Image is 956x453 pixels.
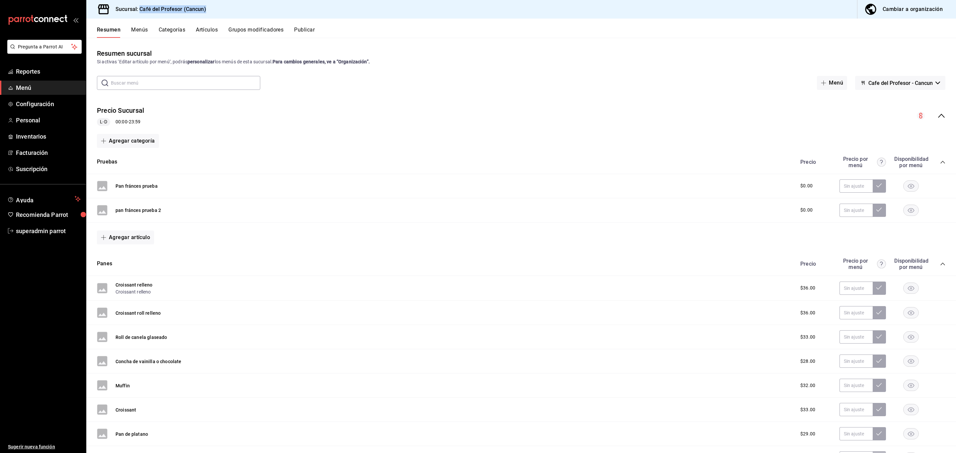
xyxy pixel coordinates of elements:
[5,48,82,55] a: Pregunta a Parrot AI
[800,207,813,214] span: $0.00
[839,355,873,368] input: Sin ajuste
[883,5,943,14] div: Cambiar a organización
[86,100,956,131] div: collapse-menu-row
[188,59,215,64] strong: personalizar
[97,27,120,38] button: Resumen
[116,358,182,365] button: Concha de vainilla o chocolate
[839,330,873,344] input: Sin ajuste
[839,282,873,295] input: Sin ajuste
[228,27,283,38] button: Grupos modificadores
[894,156,927,168] div: Disponibilidad por menú
[18,43,71,50] span: Pregunta a Parrot AI
[839,156,886,168] div: Precio por menú
[839,427,873,440] input: Sin ajuste
[839,379,873,392] input: Sin ajuste
[196,27,218,38] button: Artículos
[97,48,152,58] div: Resumen sucursal
[894,258,927,270] div: Disponibilidad por menú
[116,289,151,295] button: Croissant relleno
[800,285,815,291] span: $36.00
[97,134,159,148] button: Agregar categoría
[97,106,144,115] button: Precio Sucursal
[800,358,815,365] span: $28.00
[800,382,815,389] span: $32.00
[800,309,815,316] span: $36.00
[16,83,81,92] span: Menú
[7,40,82,54] button: Pregunta a Parrot AI
[116,207,161,214] button: pan fránces prueba 2
[940,261,945,267] button: collapse-category-row
[97,27,956,38] div: navigation tabs
[116,310,161,316] button: Croissant roll relleno
[116,407,136,413] button: Croissant
[116,282,153,288] button: Croissant relleno
[16,195,72,203] span: Ayuda
[73,17,78,23] button: open_drawer_menu
[16,99,81,108] span: Configuración
[839,179,873,193] input: Sin ajuste
[800,406,815,413] span: $33.00
[116,183,158,189] button: Pan fránces prueba
[839,258,886,270] div: Precio por menú
[97,58,945,65] div: Si activas ‘Editar artículo por menú’, podrás los menús de esta sucursal.
[116,431,148,437] button: Pan de platano
[131,27,148,38] button: Menús
[97,158,117,166] button: Pruebas
[110,5,206,13] h3: Sucursal: Café del Profesor (Cancun)
[16,132,81,141] span: Inventarios
[294,27,315,38] button: Publicar
[97,230,154,244] button: Agregar artículo
[817,76,847,90] button: Menú
[111,76,260,90] input: Buscar menú
[97,260,112,268] button: Panes
[97,118,110,125] span: L-D
[839,403,873,416] input: Sin ajuste
[800,334,815,341] span: $33.00
[839,204,873,217] input: Sin ajuste
[794,159,836,165] div: Precio
[116,382,130,389] button: Muffin
[116,334,167,341] button: Roll de canela glaseado
[839,306,873,319] input: Sin ajuste
[800,182,813,189] span: $0.00
[16,227,81,235] span: superadmin parrot
[868,80,933,86] span: Cafe del Profesor - Cancun
[16,67,81,76] span: Reportes
[800,430,815,437] span: $29.00
[159,27,186,38] button: Categorías
[940,160,945,165] button: collapse-category-row
[855,76,945,90] button: Cafe del Profesor - Cancun
[16,164,81,173] span: Suscripción
[16,116,81,125] span: Personal
[8,443,81,450] span: Sugerir nueva función
[97,118,144,126] div: 00:00 - 23:59
[16,148,81,157] span: Facturación
[16,210,81,219] span: Recomienda Parrot
[794,261,836,267] div: Precio
[273,59,370,64] strong: Para cambios generales, ve a “Organización”.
